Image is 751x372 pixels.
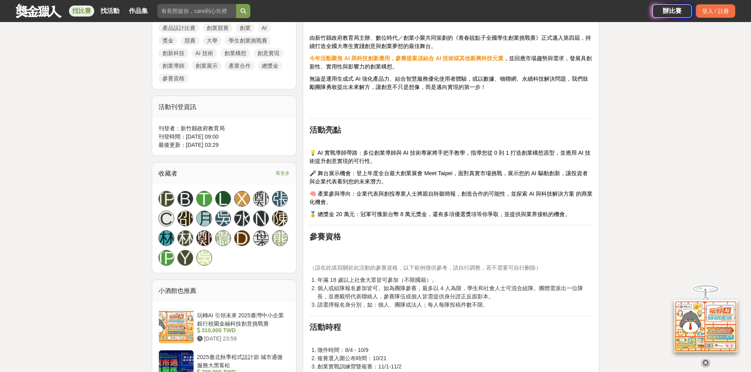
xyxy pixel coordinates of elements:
[192,61,222,70] a: 創業展示
[152,280,296,302] div: 小酒館也推薦
[253,230,269,246] a: 葉
[158,36,177,45] a: 獎金
[158,61,188,70] a: 創業導師
[317,363,593,371] li: 創業實戰訓練營暨複賽：11/1-11/2
[272,230,288,246] a: 熊
[215,211,231,226] a: 吳
[309,323,341,331] strong: 活動時程
[158,141,290,149] div: 最後更新： [DATE] 03:29
[309,76,588,90] span: 無論是運用生成式 AI 強化產品力、結合智慧服務優化使用者體驗，或以數據、物聯網、永續科技解決問題，我們鼓勵團隊勇敢提出未來解方，讓創意不只是想像，而是邁向實現的第一步！
[317,346,593,354] li: 徵件時間：8/4 - 10/9
[253,211,269,226] a: N
[196,250,212,266] a: 吳
[158,23,199,33] a: 產品設計比賽
[158,230,174,246] a: 林
[652,4,692,18] a: 辦比賽
[197,311,287,326] div: 玩轉AI 引領未來 2025臺灣中小企業銀行校園金融科技創意挑戰賽
[258,61,282,70] a: 總獎金
[197,353,287,368] div: 2025臺北秋季程式設計節 城市通微服務大黑客松
[177,211,193,226] a: 邵
[272,211,288,226] a: 陳
[225,61,255,70] a: 產業合作
[696,4,735,18] div: 登入 / 註冊
[177,230,193,246] a: 林
[234,191,250,207] a: X
[317,354,593,363] li: 複賽選入圍公布時間：10/21
[317,284,593,301] li: 個人或組隊報名參加皆可。如為團隊參賽，最多以 4 人為限，學生和社會人士可混合組隊。團體需派出一位隊長，並應載明代表聯絡人，參賽隊伍或個人皆需提供身分證正反面影本。
[192,48,217,58] a: AI 技術
[258,23,271,33] a: AI
[196,211,212,226] a: 月
[272,191,288,207] a: 張
[220,48,250,58] a: 創業構想
[309,55,503,61] strong: 今年活動聚焦 AI 與科技創新應用，參賽提案須結合 AI 技術或其他新興科技元素
[317,276,593,284] li: 年滿 18 歲以上社會大眾皆可參加（不限國籍）。
[309,35,591,49] span: 由新竹縣政府教育局主辦、數位時代／創業小聚共同策劃的《青春靚點子全國學生創業挑戰賽》正式邁入第四屆，持續打造全國大專生實踐創意與創業夢想的最佳舞台。
[309,170,587,185] span: 🎤 舞台展示機會：登上年度全台最大創業展會 Meet Taipei，面對真實市場挑戰，展示您的 AI 驅動創新，讓投資者與企業代表看到您的未來潛力。
[309,191,593,205] span: 🧠 產業參與導向：企業代表與創投專業人士將親自聆聽簡報，創造合作的可能性，並探索 AI 與科技解決方案 的商業化機會。
[177,250,193,266] a: Y
[203,23,233,33] a: 創業競賽
[309,211,570,217] span: 🏅 總獎金 20 萬元：冠軍可獲新台幣 8 萬元獎金，還有多項優選獎項等你爭取，並提供與業界接軌的機會。
[158,170,177,177] span: 收藏者
[203,36,222,45] a: 大學
[236,23,255,33] a: 創業
[196,230,212,246] a: 鄭
[158,48,188,58] a: 創新科技
[225,36,271,45] a: 學生創業挑戰賽
[309,55,592,70] span: ，並回應市場趨勢與需求，發展具創新性、實用性與影響力的創業構想。
[126,6,151,17] a: 作品集
[69,6,94,17] a: 找比賽
[158,191,174,207] a: [PERSON_NAME]
[197,335,287,343] div: [DATE] 23:59
[253,191,269,207] a: 鄭
[157,4,236,18] input: 有長照挺你，care到心坎裡！青春出手，拍出照顧 影音徵件活動
[674,300,737,352] img: d2146d9a-e6f6-4337-9592-8cefde37ba6b.png
[158,133,290,141] div: 刊登時間： [DATE] 09:00
[234,211,250,226] a: 水
[276,169,290,178] span: 看更多
[177,191,193,207] a: B
[158,250,174,266] a: [PERSON_NAME]
[152,96,296,118] div: 活動刊登資訊
[309,150,590,164] span: 💡 AI 實戰導師帶路：多位創業導師與 AI 技術專家將手把手教學，指導您從 0 到 1 打造創業構想原型，並應用 AI 技術提升創意實現的可行性。
[181,36,199,45] a: 競賽
[215,230,231,246] a: 蠶
[158,211,174,226] a: C
[253,48,283,58] a: 創意實現
[309,265,541,271] span: （請在此填寫關於此活動的參賽資格，以下範例僅供參考，請自行調整，若不需要可自行刪除）
[97,6,123,17] a: 找活動
[309,232,341,241] strong: 參賽資格
[196,191,212,207] a: T
[158,308,290,344] a: 玩轉AI 引領未來 2025臺灣中小企業銀行校園金融科技創意挑戰賽 310,000 TWD [DATE] 23:59
[317,301,593,309] li: 請選擇報名身分別，如：個人、團隊或法人；每人每隊投稿件數不限。
[234,230,250,246] a: D
[215,191,231,207] a: L
[158,124,290,133] div: 刊登者： 新竹縣政府教育局
[158,74,188,83] a: 參賽資格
